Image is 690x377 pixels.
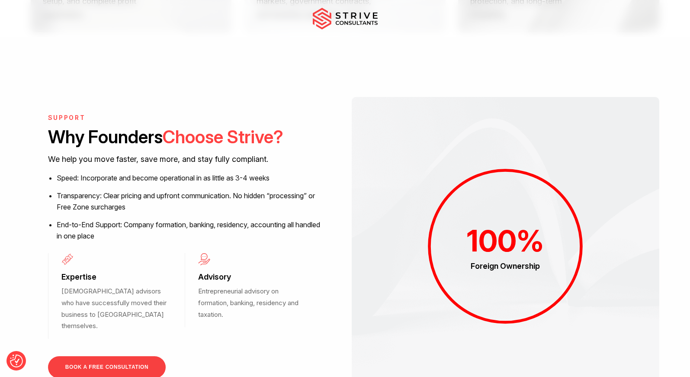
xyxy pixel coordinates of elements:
h3: Expertise [61,272,171,282]
p: [DEMOGRAPHIC_DATA] advisors who have successfully moved their business to [GEOGRAPHIC_DATA] thems... [61,286,171,332]
h6: SUPPORT [48,114,321,122]
img: main-logo.svg [313,8,378,29]
li: End-to-End Support: Company formation, banking, residency, accounting all handled in one place [57,219,321,242]
span: 100 [467,223,517,259]
p: We help you move faster, save more, and stay fully compliant. [48,153,321,166]
img: Revisit consent button [10,354,23,367]
p: Entrepreneurial advisory on formation, banking, residency and taxation. [198,286,308,320]
li: Speed: Incorporate and become operational in as little as 3-4 weeks [57,173,321,184]
h3: Advisory [198,272,308,282]
li: Transparency: Clear pricing and upfront communication. No hidden “processing” or Free Zone surcha... [57,190,321,213]
span: Choose Strive? [163,126,283,148]
div: % [467,221,544,261]
button: Consent Preferences [10,354,23,367]
h2: Why Founders [48,125,321,149]
div: Foreign Ownership [467,261,544,271]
